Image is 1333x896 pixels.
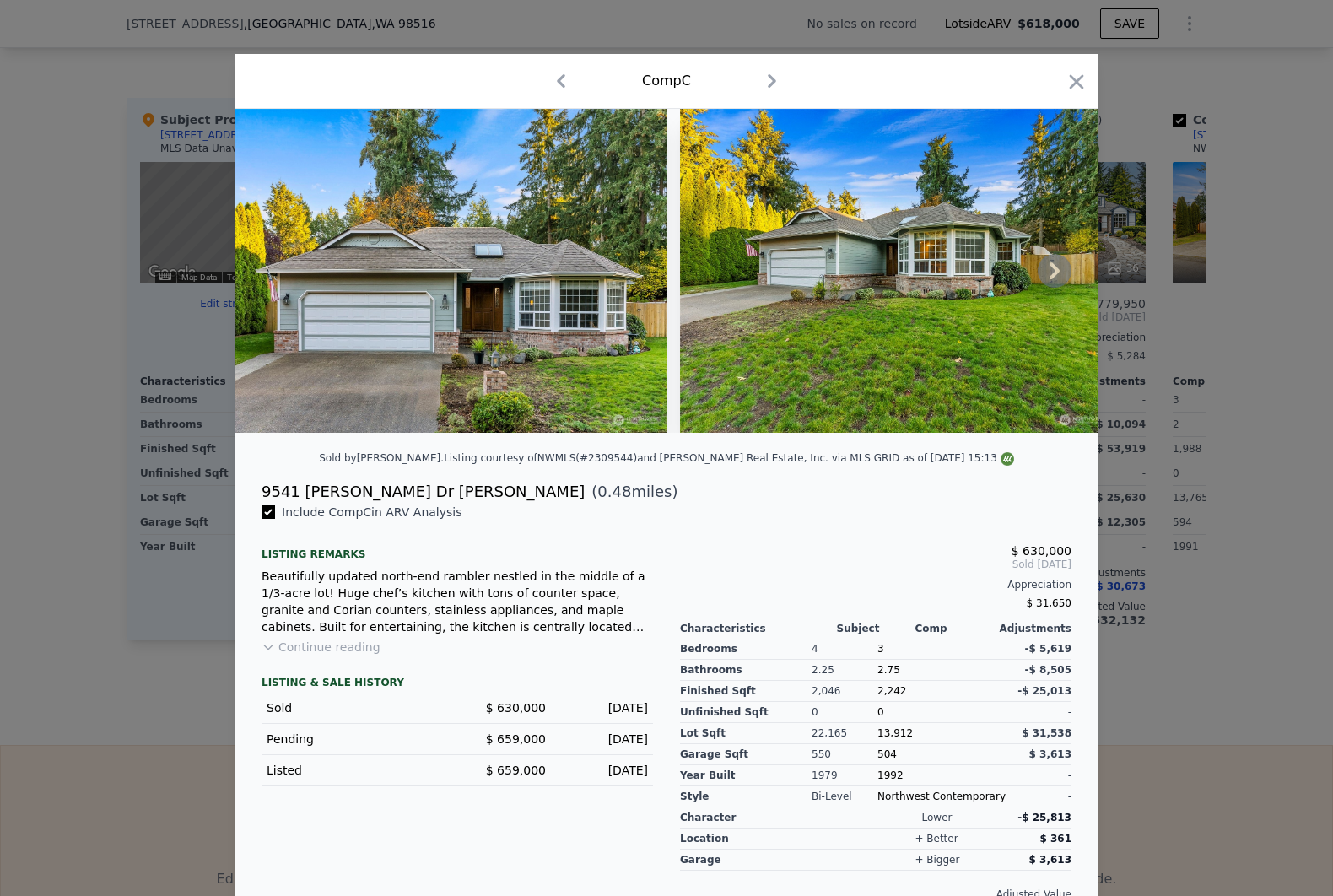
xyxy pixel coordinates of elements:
[877,660,1006,681] div: 2.75
[1006,786,1071,807] div: -
[680,786,812,807] div: Style
[680,660,812,681] div: Bathrooms
[915,832,958,845] div: + better
[680,723,812,744] div: Lot Sqft
[1017,812,1071,823] span: -$ 25,813
[1029,854,1071,866] span: $ 3,613
[877,727,913,739] span: 13,912
[877,786,1006,807] div: Northwest Contemporary
[812,786,877,807] div: Bi-Level
[559,699,648,716] div: [DATE]
[680,702,812,723] div: Unfinished Sqft
[319,452,444,464] div: Sold by [PERSON_NAME] .
[585,480,677,504] span: ( miles)
[680,681,812,702] div: Finished Sqft
[812,639,877,660] div: 4
[680,744,812,765] div: Garage Sqft
[1027,597,1071,609] span: $ 31,650
[680,109,1112,433] img: Property Img
[1025,664,1071,676] span: -$ 8,505
[1006,765,1071,786] div: -
[837,622,915,635] div: Subject
[267,699,444,716] div: Sold
[1022,727,1071,739] span: $ 31,538
[680,558,1071,571] span: Sold [DATE]
[812,723,877,744] div: 22,165
[877,685,906,697] span: 2,242
[680,850,837,871] div: garage
[486,701,546,715] span: $ 630,000
[812,765,877,786] div: 1979
[1012,544,1071,558] span: $ 630,000
[680,639,812,660] div: Bedrooms
[680,829,837,850] div: location
[267,731,444,748] div: Pending
[486,732,546,746] span: $ 659,000
[680,807,837,829] div: character
[262,639,380,656] button: Continue reading
[680,578,1071,591] div: Appreciation
[877,643,884,655] span: 3
[993,622,1071,635] div: Adjustments
[262,676,653,693] div: LISTING & SALE HISTORY
[267,762,444,779] div: Listed
[1017,685,1071,697] span: -$ 25,013
[915,853,959,866] div: + bigger
[680,622,837,635] div: Characteristics
[877,765,1006,786] div: 1992
[235,109,666,433] img: Property Img
[1029,748,1071,760] span: $ 3,613
[812,660,877,681] div: 2.25
[812,681,877,702] div: 2,046
[262,534,653,561] div: Listing remarks
[275,505,469,519] span: Include Comp C in ARV Analysis
[915,622,993,635] div: Comp
[877,706,884,718] span: 0
[597,483,631,500] span: 0.48
[680,765,812,786] div: Year Built
[1025,643,1071,655] span: -$ 5,619
[1006,702,1071,723] div: -
[1039,833,1071,845] span: $ 361
[1001,452,1014,466] img: NWMLS Logo
[486,764,546,777] span: $ 659,000
[444,452,1014,464] div: Listing courtesy of NWMLS (#2309544) and [PERSON_NAME] Real Estate, Inc. via MLS GRID as of [DATE...
[262,480,585,504] div: 9541 [PERSON_NAME] Dr [PERSON_NAME]
[262,568,653,635] div: Beautifully updated north-end rambler nestled in the middle of a 1/3-acre lot! Huge chef’s kitche...
[559,731,648,748] div: [DATE]
[812,702,877,723] div: 0
[642,71,691,91] div: Comp C
[877,748,897,760] span: 504
[812,744,877,765] div: 550
[915,811,952,824] div: - lower
[559,762,648,779] div: [DATE]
